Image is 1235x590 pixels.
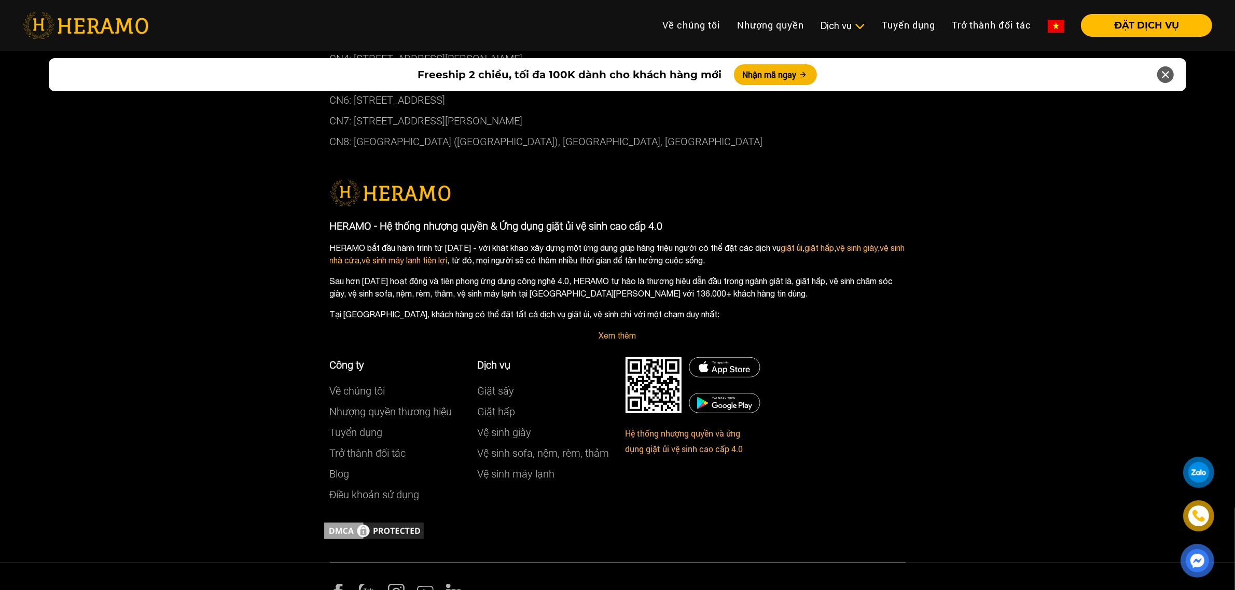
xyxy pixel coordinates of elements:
a: Hệ thống nhượng quyền và ứng dụng giặt ủi vệ sinh cao cấp 4.0 [626,428,743,454]
a: Vệ sinh giày [478,426,532,439]
a: Tuyển dụng [330,426,383,439]
p: CN7: [STREET_ADDRESS][PERSON_NAME] [330,110,906,131]
a: giặt hấp [805,243,835,252]
a: Về chúng tôi [330,385,385,397]
a: phone-icon [1184,501,1213,530]
p: Dịch vụ [478,357,610,373]
a: Xem thêm [599,331,636,340]
a: Trở thành đối tác [330,447,406,459]
a: DMCA.com Protection Status [322,526,426,535]
p: Tại [GEOGRAPHIC_DATA], khách hàng có thể đặt tất cả dịch vụ giặt ủi, vệ sinh chỉ với một chạm duy... [330,308,906,320]
img: vn-flag.png [1048,20,1064,33]
a: Điều khoản sử dụng [330,488,420,501]
a: Vệ sinh sofa, nệm, rèm, thảm [478,447,609,459]
a: giặt ủi [781,243,803,252]
a: Vệ sinh máy lạnh [478,468,555,480]
img: phone-icon [1192,509,1205,523]
button: Nhận mã ngay [734,64,817,85]
a: Giặt sấy [478,385,515,397]
img: DMCA.com Protection Status [626,357,682,413]
button: ĐẶT DỊCH VỤ [1081,14,1212,37]
a: Trở thành đối tác [943,14,1039,36]
p: HERAMO bắt đầu hành trình từ [DATE] - với khát khao xây dựng một ứng dụng giúp hàng triệu người c... [330,242,906,266]
a: Blog [330,468,350,480]
a: vệ sinh giày [837,243,878,252]
p: Sau hơn [DATE] hoạt động và tiên phong ứng dụng công nghệ 4.0, HERAMO tự hào là thương hiệu dẫn đ... [330,275,906,300]
p: CN6: [STREET_ADDRESS] [330,90,906,110]
a: vệ sinh máy lạnh tiện lợi [362,256,448,265]
a: Nhượng quyền thương hiệu [330,405,452,418]
img: subToggleIcon [854,21,865,32]
span: Freeship 2 chiều, tối đa 100K dành cho khách hàng mới [418,67,721,82]
p: CN8: [GEOGRAPHIC_DATA] ([GEOGRAPHIC_DATA]), [GEOGRAPHIC_DATA], [GEOGRAPHIC_DATA] [330,131,906,152]
p: Công ty [330,357,462,373]
a: Về chúng tôi [654,14,729,36]
a: Tuyển dụng [873,14,943,36]
img: DMCA.com Protection Status [689,357,760,377]
a: ĐẶT DỊCH VỤ [1073,21,1212,30]
a: Nhượng quyền [729,14,812,36]
img: DMCA.com Protection Status [689,393,760,413]
p: HERAMO - Hệ thống nhượng quyền & Ứng dụng giặt ủi vệ sinh cao cấp 4.0 [330,218,906,234]
div: Dịch vụ [821,19,865,33]
a: Giặt hấp [478,405,516,418]
img: DMCA.com Protection Status [322,521,426,541]
img: heramo-logo.png [23,12,148,39]
img: logo [330,180,451,206]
